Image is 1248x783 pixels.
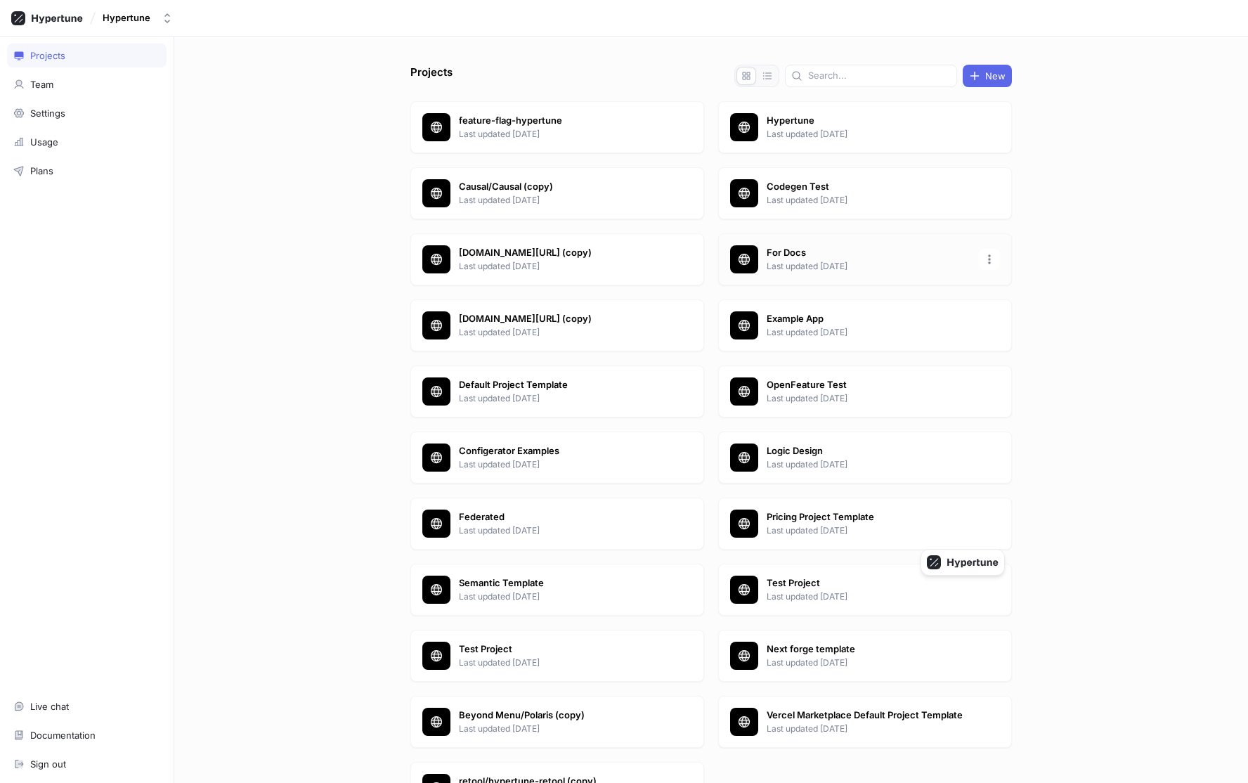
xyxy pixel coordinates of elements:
div: Projects [30,50,65,61]
p: Last updated [DATE] [459,392,663,405]
a: Settings [7,101,167,125]
p: Last updated [DATE] [459,656,663,669]
p: For Docs [767,246,970,260]
p: Last updated [DATE] [767,723,970,735]
p: Last updated [DATE] [767,656,970,669]
div: Sign out [30,758,66,770]
div: Live chat [30,701,69,712]
p: OpenFeature Test [767,378,970,392]
p: Last updated [DATE] [459,524,663,537]
p: Configerator Examples [459,444,663,458]
p: Last updated [DATE] [767,524,970,537]
p: Hypertune [767,114,970,128]
p: Causal/Causal (copy) [459,180,663,194]
p: Last updated [DATE] [767,260,970,273]
p: Last updated [DATE] [767,458,970,471]
p: Last updated [DATE] [459,326,663,339]
p: Codegen Test [767,180,970,194]
div: Documentation [30,730,96,741]
p: Last updated [DATE] [459,260,663,273]
p: Last updated [DATE] [459,128,663,141]
span: New [985,72,1006,80]
p: Beyond Menu/Polaris (copy) [459,708,663,723]
div: Settings [30,108,65,119]
a: Projects [7,44,167,67]
p: [DOMAIN_NAME][URL] (copy) [459,246,663,260]
p: Next forge template [767,642,970,656]
p: Vercel Marketplace Default Project Template [767,708,970,723]
p: Test Project [459,642,663,656]
p: Last updated [DATE] [459,194,663,207]
div: Usage [30,136,58,148]
p: Last updated [DATE] [767,194,970,207]
p: Last updated [DATE] [767,590,970,603]
div: Team [30,79,53,90]
p: Last updated [DATE] [767,128,970,141]
p: [DOMAIN_NAME][URL] (copy) [459,312,663,326]
p: Last updated [DATE] [767,392,970,405]
div: Hypertune [103,12,150,24]
input: Search... [808,69,951,83]
p: Logic Design [767,444,970,458]
a: Plans [7,159,167,183]
p: Last updated [DATE] [767,326,970,339]
p: Last updated [DATE] [459,590,663,603]
div: Plans [30,165,53,176]
p: Semantic Template [459,576,663,590]
p: Default Project Template [459,378,663,392]
a: Documentation [7,723,167,747]
p: Test Project [767,576,970,590]
button: Hypertune [97,6,178,30]
a: Usage [7,130,167,154]
p: feature-flag-hypertune [459,114,663,128]
p: Last updated [DATE] [459,458,663,471]
p: Projects [410,65,453,87]
button: New [963,65,1012,87]
a: Team [7,72,167,96]
p: Federated [459,510,663,524]
p: Example App [767,312,970,326]
p: Last updated [DATE] [459,723,663,735]
p: Pricing Project Template [767,510,970,524]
